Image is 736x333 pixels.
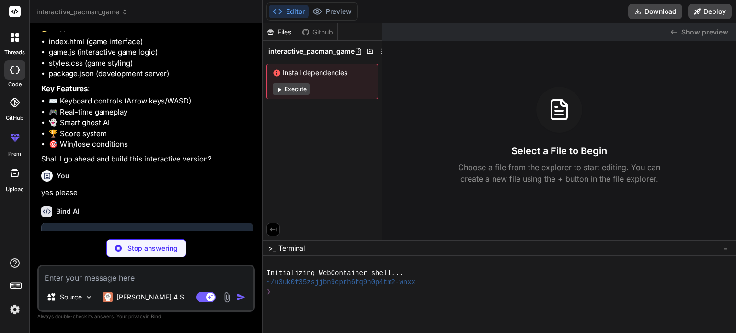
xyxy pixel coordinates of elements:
label: code [8,80,22,89]
label: GitHub [6,114,23,122]
div: Files [263,27,298,37]
strong: Key Features [41,84,88,93]
li: package.json (development server) [49,69,253,80]
h6: You [57,171,69,181]
li: game.js (interactive game logic) [49,47,253,58]
p: yes please [41,187,253,198]
span: Show preview [681,27,728,37]
span: Terminal [278,243,305,253]
p: Stop answering [127,243,178,253]
span: Install dependencies [273,68,372,78]
button: Deploy [688,4,732,19]
img: Pick Models [85,293,93,301]
button: Editor [269,5,309,18]
span: − [723,243,728,253]
span: ~/u3uk0f35zsjjbn9cprh6fq9h0p4tm2-wnxx [266,278,415,287]
button: Download [628,4,682,19]
span: interactive_pacman_game [36,7,128,17]
h6: Bind AI [56,207,80,216]
button: Interactive Pacman GameClick to open Workbench [42,223,237,255]
li: 🎮 Real-time gameplay [49,107,253,118]
p: [PERSON_NAME] 4 S.. [116,292,188,302]
span: privacy [128,313,146,319]
img: Claude 4 Sonnet [103,292,113,302]
button: Preview [309,5,356,18]
div: Github [298,27,337,37]
div: Interactive Pacman Game [51,230,227,240]
p: : [41,83,253,94]
button: − [721,241,730,256]
p: Source [60,292,82,302]
li: 🎯 Win/lose conditions [49,139,253,150]
h3: Select a File to Begin [511,144,607,158]
label: threads [4,48,25,57]
li: ⌨️ Keyboard controls (Arrow keys/WASD) [49,96,253,107]
button: Execute [273,83,310,95]
img: settings [7,301,23,318]
label: Upload [6,185,24,194]
li: 🏆 Score system [49,128,253,139]
span: ❯ [266,287,271,297]
span: interactive_pacman_game [268,46,355,56]
span: >_ [268,243,276,253]
p: Choose a file from the explorer to start editing. You can create a new file using the + button in... [452,161,667,184]
span: Initializing WebContainer shell... [266,269,403,278]
img: attachment [221,292,232,303]
li: styles.css (game styling) [49,58,253,69]
label: prem [8,150,21,158]
li: index.html (game interface) [49,36,253,47]
img: icon [236,292,246,302]
p: Shall I go ahead and build this interactive version? [41,154,253,165]
li: 👻 Smart ghost AI [49,117,253,128]
p: Always double-check its answers. Your in Bind [37,312,255,321]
